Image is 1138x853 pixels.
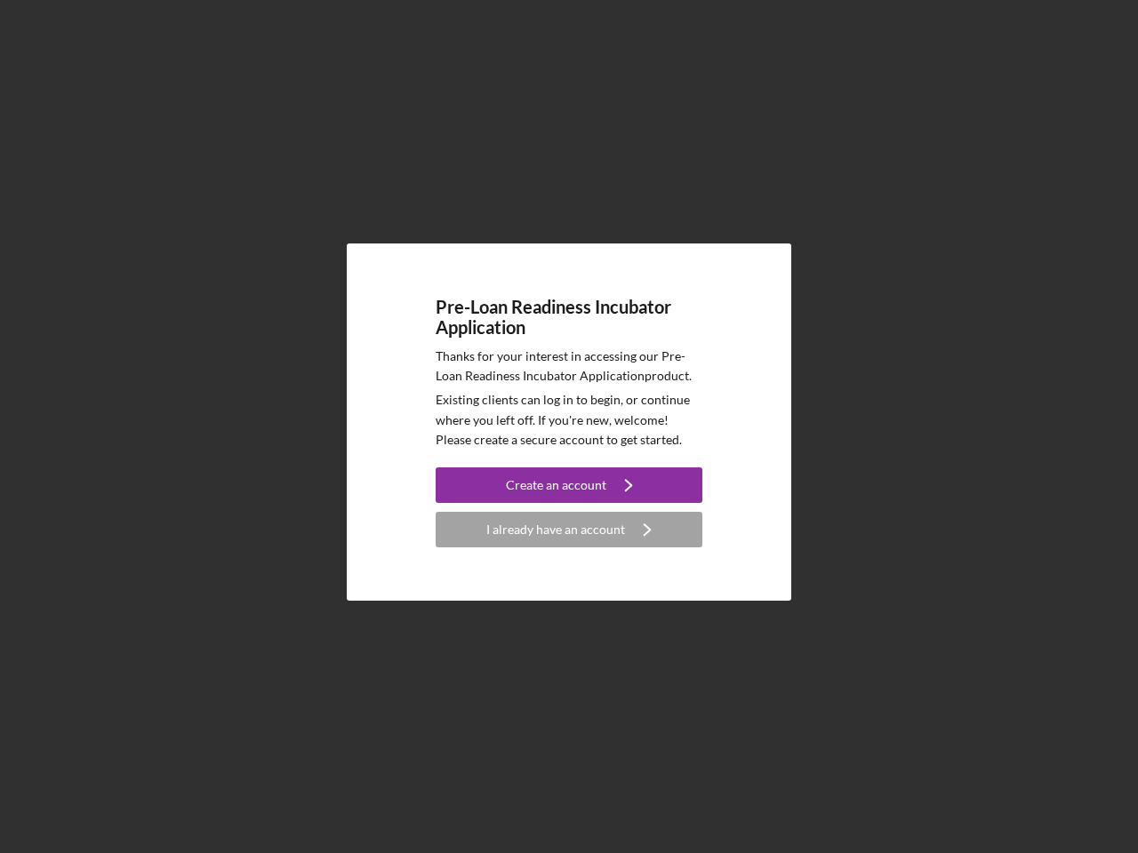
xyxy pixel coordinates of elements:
button: I already have an account [436,512,702,547]
p: Existing clients can log in to begin, or continue where you left off. If you're new, welcome! Ple... [436,390,702,450]
div: Create an account [506,467,606,503]
button: Create an account [436,467,702,503]
a: Create an account [436,467,702,507]
h4: Pre-Loan Readiness Incubator Application [436,297,702,338]
div: I already have an account [486,512,625,547]
p: Thanks for your interest in accessing our Pre-Loan Readiness Incubator Application product. [436,347,702,387]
